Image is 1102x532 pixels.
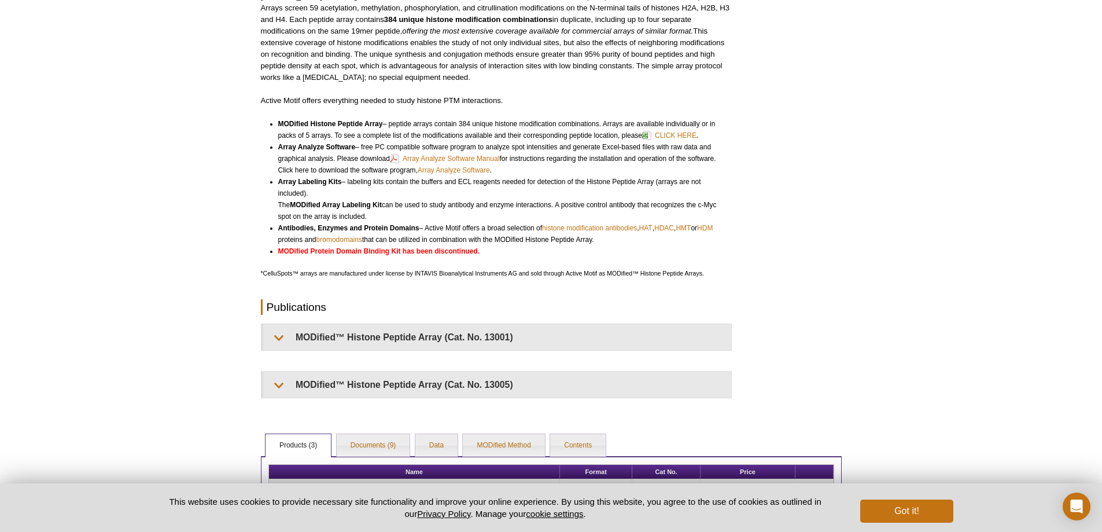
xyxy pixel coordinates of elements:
a: HDAC [654,222,674,234]
td: 13001 [632,479,701,498]
strong: MODified Array Labeling Kit [290,201,382,209]
th: Name [269,465,561,479]
a: CLICK HERE [642,129,696,142]
strong: 384 unique histone modification combinations [384,15,552,24]
li: – peptide arrays contain 384 unique histone modification combinations. Arrays are available indiv... [278,118,721,141]
td: N/A [701,479,833,498]
a: Data [415,434,458,457]
summary: MODified™ Histone Peptide Array (Cat. No. 13005) [263,372,731,398]
a: Array Analyze Software [418,164,490,176]
i: offering the most extensive coverage available for commercial arrays of similar format. [402,27,693,35]
a: Array Analyze Software Manual [390,152,499,166]
li: – labeling kits contain the buffers and ECL reagents needed for detection of the Histone Peptide ... [278,176,721,222]
strong: Array Analyze Software [278,143,356,151]
a: MODified Method [463,434,544,457]
strong: MODified Histone Peptide Array [278,120,383,128]
p: Active Motif offers everything needed to study histone PTM interactions. [261,95,732,107]
button: cookie settings [526,509,583,519]
div: Open Intercom Messenger [1063,493,1090,520]
strong: Antibodies, Enzymes and Protein Domains [278,224,419,232]
td: MODified™ Histone Peptide Array [269,479,561,518]
th: Price [701,465,795,479]
strong: Array Labeling Kits [278,178,342,186]
button: Got it! [860,500,953,523]
p: This website uses cookies to provide necessary site functionality and improve your online experie... [149,496,842,520]
a: histone modification antibodies [542,222,637,234]
a: HDM [697,222,713,234]
li: – Active Motif offers a broad selection of , , , or proteins and that can be utilized in combinat... [278,222,721,245]
strong: MODified Protein Domain Binding Kit has been discontinued. [278,247,480,255]
a: Documents (9) [337,434,410,457]
th: Cat No. [632,465,701,479]
li: – free PC compatible software program to analyze spot intensities and generate Excel-based files ... [278,141,721,176]
a: Contents [550,434,606,457]
a: HMT [676,222,691,234]
a: Products (3) [266,434,331,457]
summary: MODified™ Histone Peptide Array (Cat. No. 13001) [263,324,731,350]
span: *CelluSpots™ arrays are manufactured under license by INTAVIS Bioanalytical Instruments AG and so... [261,270,704,277]
h2: Publications [261,299,732,315]
a: Privacy Policy [417,509,470,519]
a: HAT [639,222,653,234]
td: 1 array [560,479,632,498]
a: bromodomains [316,234,362,245]
th: Format [560,465,632,479]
